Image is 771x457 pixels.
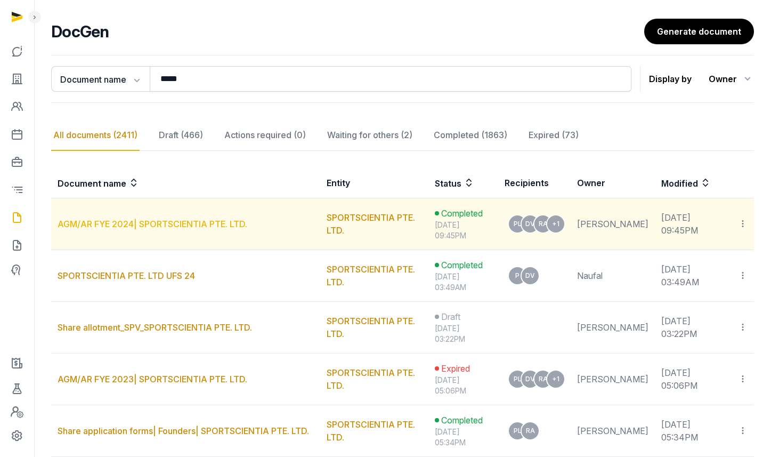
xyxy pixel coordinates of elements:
div: Actions required (0) [222,120,308,151]
th: Modified [655,168,754,198]
td: [DATE] 03:22PM [655,302,732,354]
div: [DATE] 09:45PM [435,220,492,241]
div: [DATE] 03:22PM [435,323,492,344]
a: Share allotment_SPV_SPORTSCIENTIA PTE. LTD. [58,322,252,333]
td: [PERSON_NAME] [571,405,655,457]
span: PL [514,221,522,227]
th: Recipients [498,168,571,198]
td: Naufal [571,250,655,302]
span: PL [514,376,522,382]
span: RA [526,428,535,434]
th: Owner [571,168,655,198]
span: DV [525,376,535,382]
nav: Tabs [51,120,754,151]
span: Completed [441,259,483,271]
span: Completed [441,207,483,220]
span: DV [525,272,535,279]
td: [DATE] 05:06PM [655,354,732,405]
a: SPORTSCIENTIA PTE. LTD. [327,316,415,339]
span: RA [539,221,548,227]
span: PL [514,428,522,434]
td: [PERSON_NAME] [571,354,655,405]
span: +1 [552,221,559,227]
div: [DATE] 05:34PM [435,427,492,448]
div: Expired (73) [526,120,581,151]
td: [DATE] 03:49AM [655,250,732,302]
div: Waiting for others (2) [325,120,415,151]
h2: DocGen [51,22,644,41]
span: RA [539,376,548,382]
div: All documents (2411) [51,120,140,151]
th: Entity [320,168,428,198]
div: Draft (466) [157,120,205,151]
th: Document name [51,168,320,198]
span: DV [525,221,535,227]
td: [PERSON_NAME] [571,302,655,354]
span: +1 [552,376,559,382]
a: AGM/AR FYE 2024| SPORTSCIENTIA PTE. LTD. [58,219,247,229]
span: Draft [441,310,460,323]
div: Owner [709,70,754,87]
p: Display by [649,70,692,87]
td: [PERSON_NAME] [571,198,655,250]
span: Expired [441,362,470,375]
a: SPORTSCIENTIA PTE. LTD UFS 24 [58,270,195,281]
td: [DATE] 05:34PM [655,405,732,457]
button: Document name [51,66,150,92]
span: P [515,272,520,279]
span: Completed [441,414,483,427]
a: AGM/AR FYE 2023| SPORTSCIENTIA PTE. LTD. [58,374,247,384]
div: [DATE] 03:49AM [435,271,492,293]
div: [DATE] 05:06PM [435,375,492,396]
th: Status [428,168,498,198]
a: SPORTSCIENTIA PTE. LTD. [327,419,415,443]
a: Share application forms| Founders| SPORTSCIENTIA PTE. LTD. [58,426,309,436]
td: [DATE] 09:45PM [655,198,732,250]
a: Generate document [644,19,754,44]
a: SPORTSCIENTIA PTE. LTD. [327,367,415,391]
a: SPORTSCIENTIA PTE. LTD. [327,264,415,287]
a: SPORTSCIENTIA PTE. LTD. [327,212,415,236]
div: Completed (1863) [432,120,509,151]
